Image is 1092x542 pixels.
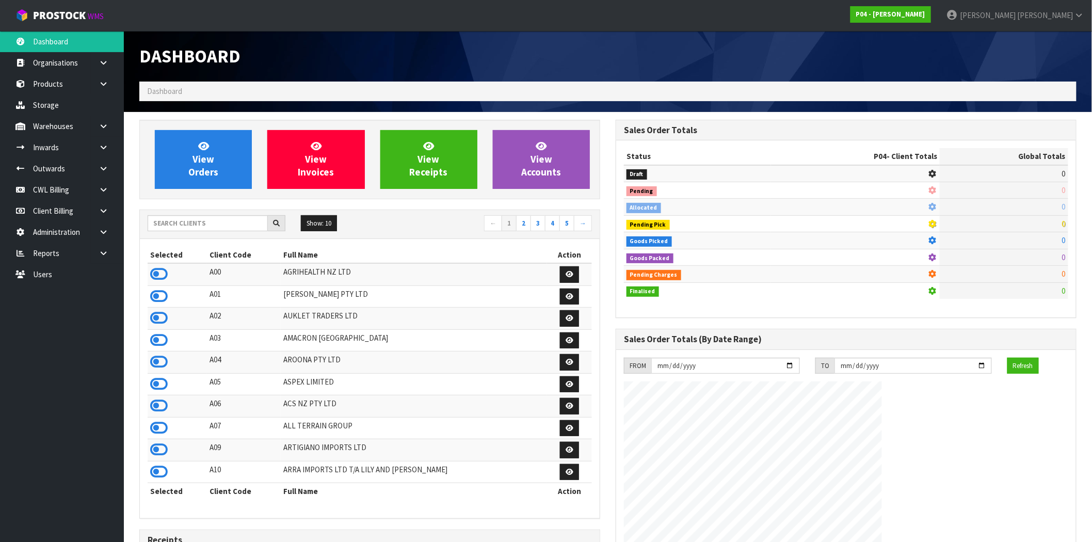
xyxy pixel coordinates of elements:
td: ASPEX LIMITED [281,373,547,395]
a: ← [484,215,502,232]
th: Action [547,247,592,263]
input: Search clients [148,215,268,231]
span: 0 [1062,286,1066,296]
span: 0 [1062,219,1066,229]
td: ACS NZ PTY LTD [281,395,547,418]
span: Pending Pick [627,220,670,230]
td: A00 [207,263,281,285]
td: A06 [207,395,281,418]
span: Dashboard [139,45,240,67]
th: Selected [148,247,207,263]
td: ALL TERRAIN GROUP [281,417,547,439]
td: A10 [207,461,281,483]
a: → [574,215,592,232]
td: A04 [207,352,281,374]
td: A09 [207,439,281,461]
img: cube-alt.png [15,9,28,22]
span: View Accounts [521,140,561,179]
h3: Sales Order Totals (By Date Range) [624,334,1068,344]
th: Selected [148,483,207,500]
a: 1 [502,215,517,232]
td: A05 [207,373,281,395]
a: ViewAccounts [493,130,590,189]
span: Dashboard [147,86,182,96]
th: Client Code [207,247,281,263]
button: Refresh [1007,358,1039,374]
a: ViewOrders [155,130,252,189]
span: View Orders [188,140,218,179]
td: ARTIGIANO IMPORTS LTD [281,439,547,461]
td: A01 [207,285,281,308]
span: 0 [1062,252,1066,262]
span: ProStock [33,9,86,22]
h3: Sales Order Totals [624,125,1068,135]
button: Show: 10 [301,215,337,232]
th: Client Code [207,483,281,500]
a: ViewInvoices [267,130,364,189]
th: - Client Totals [771,148,940,165]
th: Full Name [281,483,547,500]
td: ARRA IMPORTS LTD T/A LILY AND [PERSON_NAME] [281,461,547,483]
th: Full Name [281,247,547,263]
a: P04 - [PERSON_NAME] [850,6,931,23]
small: WMS [88,11,104,21]
th: Status [624,148,771,165]
span: Goods Packed [627,253,673,264]
span: Goods Picked [627,236,672,247]
span: View Invoices [298,140,334,179]
td: AUKLET TRADERS LTD [281,308,547,330]
a: ViewReceipts [380,130,477,189]
a: 5 [559,215,574,232]
div: FROM [624,358,651,374]
span: Pending Charges [627,270,681,280]
td: A03 [207,329,281,352]
strong: P04 - [PERSON_NAME] [856,10,925,19]
span: Pending [627,186,657,197]
span: 0 [1062,269,1066,279]
span: View Receipts [410,140,448,179]
a: 2 [516,215,531,232]
td: [PERSON_NAME] PTY LTD [281,285,547,308]
a: 4 [545,215,560,232]
td: A02 [207,308,281,330]
a: 3 [531,215,545,232]
th: Action [547,483,592,500]
td: A07 [207,417,281,439]
span: Finalised [627,286,659,297]
td: AMACRON [GEOGRAPHIC_DATA] [281,329,547,352]
nav: Page navigation [377,215,592,233]
td: AGRIHEALTH NZ LTD [281,263,547,285]
div: TO [815,358,834,374]
span: 0 [1062,235,1066,245]
span: Allocated [627,203,661,213]
td: AROONA PTY LTD [281,352,547,374]
span: Draft [627,169,647,180]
